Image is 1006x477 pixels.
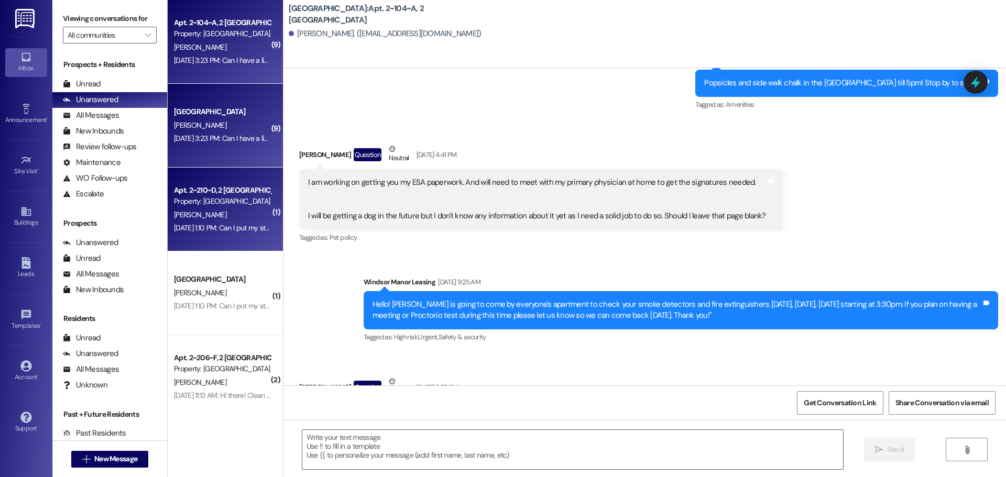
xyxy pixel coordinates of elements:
[330,233,357,242] span: Pet policy
[63,269,119,280] div: All Messages
[5,254,47,282] a: Leads
[174,106,271,117] div: [GEOGRAPHIC_DATA]
[15,9,37,28] img: ResiDesk Logo
[63,126,124,137] div: New Inbounds
[5,203,47,231] a: Buildings
[299,376,465,402] div: [PERSON_NAME]
[308,177,766,222] div: I am working on getting you my ESA paperwork. And will need to meet with my primary physician at ...
[875,446,883,454] i: 
[174,391,810,400] div: [DATE] 11:13 AM: Hi there! Clean checks [DATE] starting at 12 pm/noon. Make sure you have signed ...
[63,332,101,343] div: Unread
[864,438,915,461] button: Send
[5,357,47,385] a: Account
[63,253,101,264] div: Unread
[418,332,438,341] span: Urgent ,
[63,364,119,375] div: All Messages
[52,409,167,420] div: Past + Future Residents
[364,276,998,291] div: Windsor Manor Leasing
[174,28,271,39] div: Property: [GEOGRAPHIC_DATA]
[174,274,271,285] div: [GEOGRAPHIC_DATA]
[174,378,226,387] span: [PERSON_NAME]
[63,110,119,121] div: All Messages
[704,77,981,88] div: Popsicles and side walk chalk in the [GEOGRAPHIC_DATA] till 5pm! Stop by to say Hi!
[174,223,366,232] div: [DATE] 1:10 PM: Can I put my stuff in a locker around 8am [DATE]
[414,149,457,160] div: [DATE] 4:41 PM
[299,230,783,245] div: Tagged as:
[63,188,104,199] div: Escalate
[63,94,118,105] div: Unanswered
[797,391,883,415] button: Get Conversation Link
[63,237,118,248] div: Unanswered
[174,120,226,130] span: [PERSON_NAME]
[364,329,998,345] div: Tagged as:
[289,3,498,26] b: [GEOGRAPHIC_DATA]: Apt. 2~104~A, 2 [GEOGRAPHIC_DATA]
[63,380,107,391] div: Unknown
[174,134,352,143] div: [DATE] 3:23 PM: Can I have a list of what I was charged for?
[174,210,226,219] span: [PERSON_NAME]
[5,48,47,76] a: Inbox
[387,143,411,165] div: Neutral
[63,141,136,152] div: Review follow-ups
[414,382,458,393] div: [DATE] 3:23 PM
[174,17,271,28] div: Apt. 2~104~A, 2 [GEOGRAPHIC_DATA]
[174,301,366,310] div: [DATE] 1:10 PM: Can I put my stuff in a locker around 8am [DATE]
[174,42,226,52] span: [PERSON_NAME]
[174,363,271,374] div: Property: [GEOGRAPHIC_DATA]
[68,27,140,43] input: All communities
[895,397,989,408] span: Share Conversation via email
[52,313,167,324] div: Residents
[71,451,149,468] button: New Message
[174,288,226,297] span: [PERSON_NAME]
[726,100,754,109] span: Amenities
[174,56,352,65] div: [DATE] 3:23 PM: Can I have a list of what I was charged for?
[439,332,486,341] span: Safety & security
[63,157,121,168] div: Maintenance
[963,446,971,454] i: 
[394,332,419,341] span: High risk ,
[63,10,157,27] label: Viewing conversations for
[63,79,101,90] div: Unread
[38,166,39,173] span: •
[52,59,167,70] div: Prospects + Residents
[289,28,482,39] div: [PERSON_NAME]. ([EMAIL_ADDRESS][DOMAIN_NAME])
[47,115,48,122] span: •
[63,173,127,184] div: WO Follow-ups
[40,320,42,328] span: •
[94,453,137,464] span: New Message
[82,455,90,463] i: 
[804,397,876,408] span: Get Conversation Link
[5,408,47,437] a: Support
[888,444,904,455] span: Send
[52,218,167,229] div: Prospects
[695,97,998,112] div: Tagged as:
[889,391,996,415] button: Share Conversation via email
[174,185,271,196] div: Apt. 2~210~D, 2 [GEOGRAPHIC_DATA]
[145,31,151,39] i: 
[373,299,981,321] div: Hello! [PERSON_NAME] is going to come by everyone's apartment to check your smoke detectors and f...
[5,306,47,334] a: Templates •
[354,381,381,394] div: Question
[63,284,124,295] div: New Inbounds
[5,151,47,180] a: Site Visit •
[63,428,126,439] div: Past Residents
[435,276,480,287] div: [DATE] 9:25 AM
[174,352,271,363] div: Apt. 2~206~F, 2 [GEOGRAPHIC_DATA]
[63,348,118,359] div: Unanswered
[387,376,411,398] div: Neutral
[299,143,783,169] div: [PERSON_NAME]
[354,148,381,161] div: Question
[174,196,271,207] div: Property: [GEOGRAPHIC_DATA]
